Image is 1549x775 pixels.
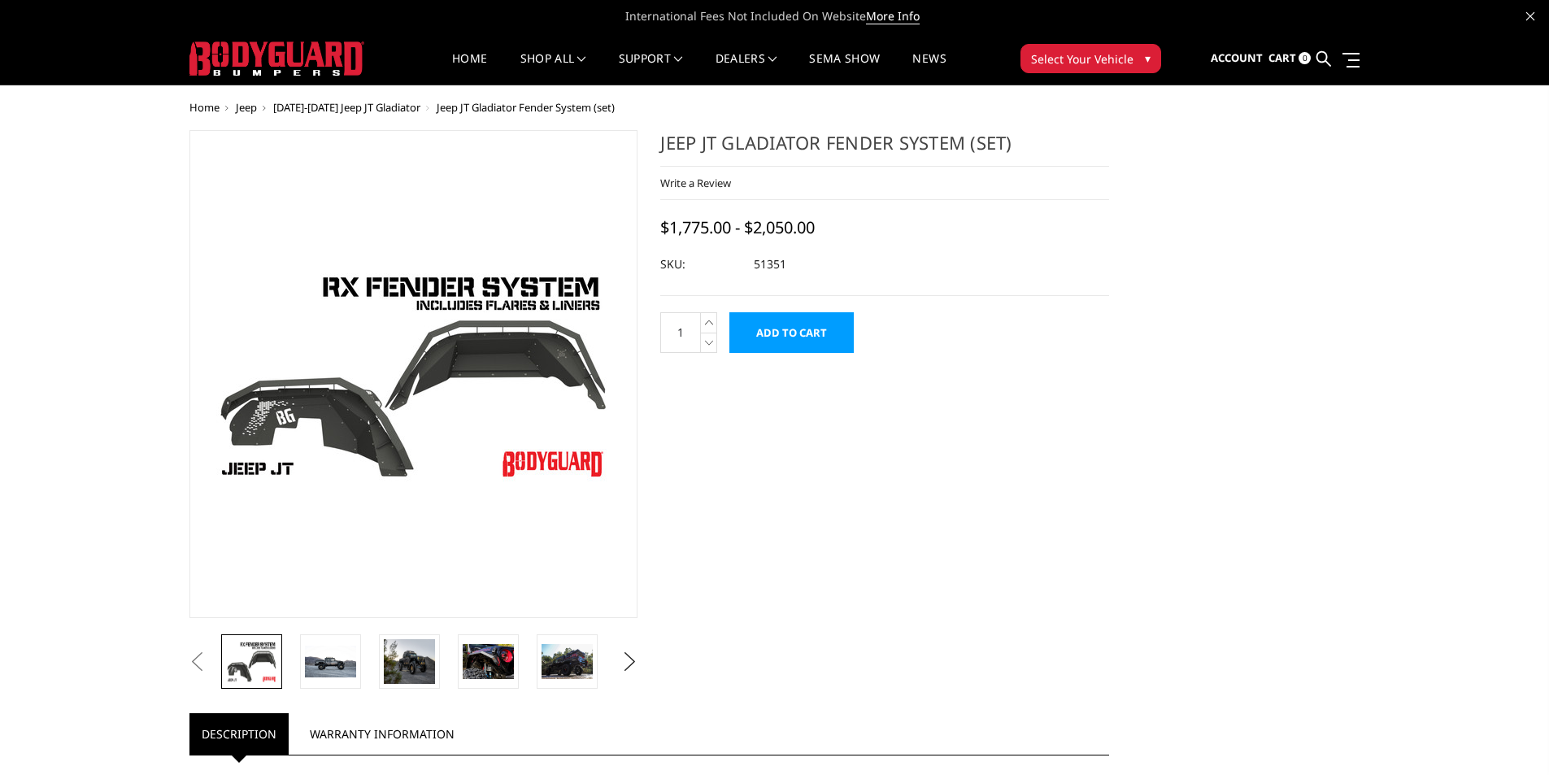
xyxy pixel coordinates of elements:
span: Account [1211,50,1263,65]
img: BODYGUARD BUMPERS [189,41,364,76]
span: Select Your Vehicle [1031,50,1133,67]
span: $1,775.00 - $2,050.00 [660,216,815,238]
button: Next [617,650,642,674]
a: Jeep JT Gladiator Fender System (set) [189,130,638,618]
img: Jeep JT Gladiator Fender System (set) [305,646,356,677]
a: Home [452,53,487,85]
a: Jeep [236,100,257,115]
a: Cart 0 [1268,37,1311,81]
button: Select Your Vehicle [1020,44,1161,73]
a: Account [1211,37,1263,81]
a: [DATE]-[DATE] Jeep JT Gladiator [273,100,420,115]
img: Jeep JT Gladiator Fender System (set) [542,644,593,678]
img: Jeep JT Gladiator Fender System (set) [384,639,435,684]
a: shop all [520,53,586,85]
img: Jeep JT Gladiator Fender System (set) [210,260,616,489]
span: Jeep JT Gladiator Fender System (set) [437,100,615,115]
span: ▾ [1145,50,1151,67]
span: Cart [1268,50,1296,65]
img: Jeep JT Gladiator Fender System (set) [463,644,514,678]
a: Description [189,713,289,755]
dt: SKU: [660,250,742,279]
dd: 51351 [754,250,786,279]
img: Jeep JT Gladiator Fender System (set) [226,639,277,684]
a: Write a Review [660,176,731,190]
span: 0 [1299,52,1311,64]
a: Dealers [716,53,777,85]
input: Add to Cart [729,312,854,353]
h1: Jeep JT Gladiator Fender System (set) [660,130,1109,167]
a: Warranty Information [298,713,467,755]
a: More Info [866,8,920,24]
a: News [912,53,946,85]
a: Home [189,100,220,115]
a: SEMA Show [809,53,880,85]
a: Support [619,53,683,85]
button: Previous [185,650,210,674]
